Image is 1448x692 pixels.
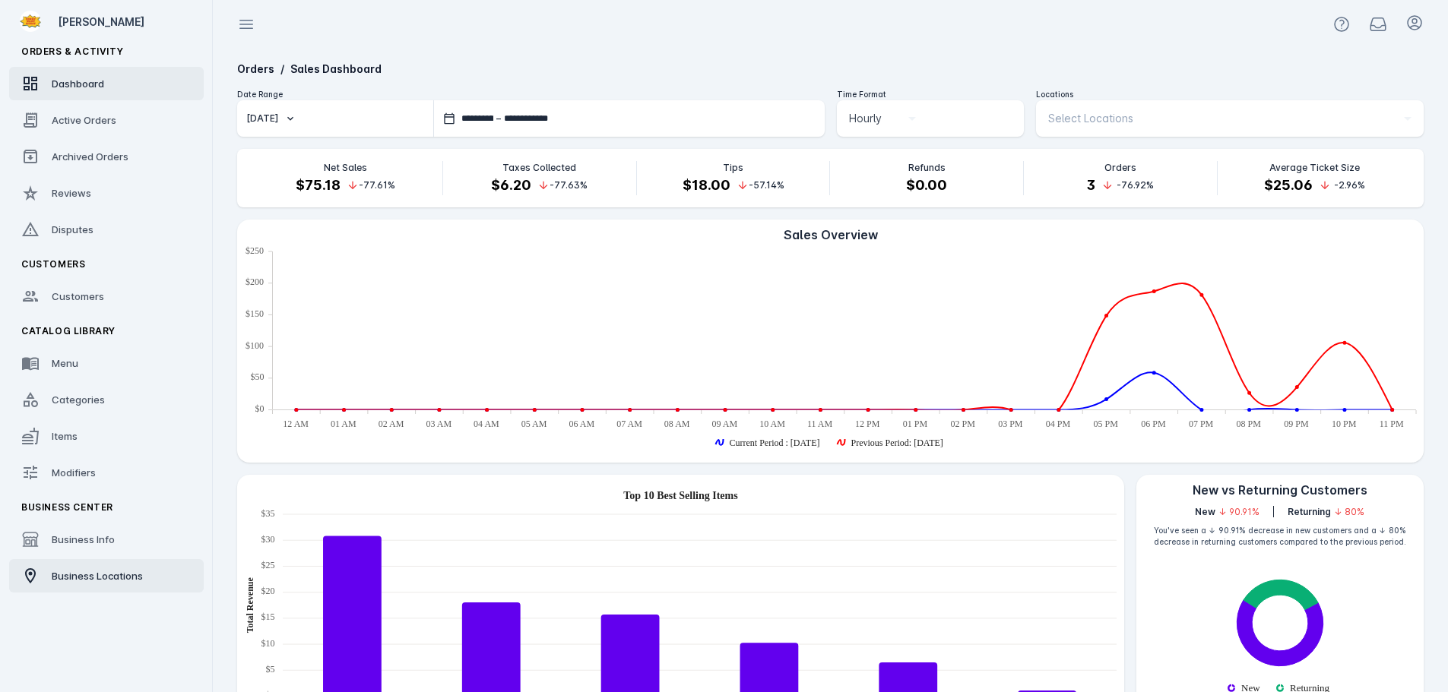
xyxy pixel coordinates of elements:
text: 02 AM [379,419,404,429]
span: -76.92% [1117,179,1154,192]
span: Modifiers [52,466,96,479]
text: 04 AM [474,419,499,429]
a: Items [9,419,204,453]
span: Select Locations [1048,109,1133,128]
ellipse: Mon Sep 22 2025 14:00:00 GMT-0500 (Central Daylight Time): 0, Previous Period: Sep 15 [962,409,965,411]
div: Time Format [837,89,1025,100]
text: 09 PM [1284,419,1309,429]
h4: $18.00 [683,175,730,195]
a: Disputes [9,213,204,246]
ellipse: Mon Sep 22 2025 20:00:00 GMT-0500 (Central Daylight Time): 0, Current Period : Sep 22 [1248,409,1250,411]
a: Business Locations [9,559,204,592]
text: 10 PM [1332,419,1357,429]
text: 08 AM [664,419,690,429]
g: Previous Period: Sep 15 series is showing, press enter to hide the Previous Period: Sep 15 series [838,438,943,448]
span: Disputes [52,223,93,235]
span: Customers [21,258,85,270]
text: $35 [261,508,275,519]
text: 05 AM [521,419,547,429]
ellipse: Mon Sep 22 2025 00:00:00 GMT-0500 (Central Daylight Time): 0, Previous Period: Sep 15 [295,409,297,411]
text: Current Period : [DATE] [730,438,820,448]
text: Previous Period: [DATE] [851,438,943,448]
text: 10 AM [759,419,785,429]
p: Average Ticket Size [1269,161,1360,175]
span: New [1195,505,1215,519]
span: Business Locations [52,570,143,582]
span: Archived Orders [52,150,128,163]
ellipse: Mon Sep 22 2025 03:00:00 GMT-0500 (Central Daylight Time): 0, Previous Period: Sep 15 [438,409,440,411]
path: New: 66.67%. Fulfillment Type Stats [1237,600,1323,666]
ellipse: Mon Sep 22 2025 11:00:00 GMT-0500 (Central Daylight Time): 0, Previous Period: Sep 15 [819,409,822,411]
text: 04 PM [1046,419,1071,429]
span: – [496,112,501,125]
a: Archived Orders [9,140,204,173]
text: 12 PM [855,419,880,429]
a: Menu [9,346,204,380]
ellipse: Mon Sep 22 2025 08:00:00 GMT-0500 (Central Daylight Time): 0, Previous Period: Sep 15 [676,409,679,411]
p: Net Sales [324,161,367,175]
text: $20 [261,586,275,596]
text: 05 PM [1094,419,1119,429]
h4: $6.20 [491,175,531,195]
a: Customers [9,280,204,313]
text: $250 [246,245,264,256]
span: ↓ 80% [1334,505,1364,519]
a: Active Orders [9,103,204,137]
ellipse: Mon Sep 22 2025 15:00:00 GMT-0500 (Central Daylight Time): 0, Previous Period: Sep 15 [1010,409,1012,411]
text: 06 PM [1141,419,1166,429]
ellipse: Mon Sep 22 2025 12:00:00 GMT-0500 (Central Daylight Time): 0, Previous Period: Sep 15 [867,409,870,411]
p: Tips [723,161,743,175]
text: 01 AM [331,419,356,429]
ellipse: Mon Sep 22 2025 01:00:00 GMT-0500 (Central Daylight Time): 0, Previous Period: Sep 15 [343,409,345,411]
ellipse: Mon Sep 22 2025 16:00:00 GMT-0500 (Central Daylight Time): 0, Previous Period: Sep 15 [1057,409,1060,411]
text: $30 [261,534,275,545]
p: Refunds [908,161,946,175]
text: $25 [261,560,275,570]
path: Returning: 33.33%. Fulfillment Type Stats [1244,580,1318,609]
text: $50 [251,371,265,382]
span: Hourly [849,109,882,128]
ellipse: Mon Sep 22 2025 10:00:00 GMT-0500 (Central Daylight Time): 0, Previous Period: Sep 15 [772,409,774,411]
span: Dashboard [52,77,104,90]
ellipse: Mon Sep 22 2025 21:00:00 GMT-0500 (Central Daylight Time): 35.93, Previous Period: Sep 15 [1296,386,1298,388]
text: 03 AM [426,419,452,429]
text: $100 [246,340,264,351]
span: Items [52,430,78,442]
h4: $25.06 [1264,175,1313,195]
a: Sales Dashboard [290,62,382,75]
span: Returning [1288,505,1331,519]
span: Business Center [21,501,113,513]
span: Business Info [52,533,115,545]
div: Date Range [237,89,825,100]
span: Categories [52,393,105,406]
text: 07 AM [616,419,642,429]
span: -77.61% [359,179,395,192]
div: New vs Returning Customers [1136,481,1424,499]
text: $10 [261,638,275,649]
span: Reviews [52,187,91,199]
ellipse: Mon Sep 22 2025 06:00:00 GMT-0500 (Central Daylight Time): 0, Previous Period: Sep 15 [581,409,583,411]
ellipse: Mon Sep 22 2025 04:00:00 GMT-0500 (Central Daylight Time): 0, Previous Period: Sep 15 [486,409,488,411]
h4: 3 [1087,175,1095,195]
ellipse: Mon Sep 22 2025 13:00:00 GMT-0500 (Central Daylight Time): 0, Previous Period: Sep 15 [914,409,917,411]
text: 08 PM [1237,419,1262,429]
ellipse: Mon Sep 22 2025 17:00:00 GMT-0500 (Central Daylight Time): 148.59, Previous Period: Sep 15 [1105,314,1107,317]
ellipse: Mon Sep 22 2025 21:00:00 GMT-0500 (Central Daylight Time): 0, Current Period : Sep 22 [1296,409,1298,411]
text: 11 PM [1380,419,1404,429]
div: You've seen a ↓ 90.91% decrease in new customers and a ↓ 80% decrease in returning customers comp... [1136,519,1424,554]
a: Orders [237,62,274,75]
ellipse: Mon Sep 22 2025 02:00:00 GMT-0500 (Central Daylight Time): 0, Previous Period: Sep 15 [391,409,393,411]
span: Catalog Library [21,325,116,337]
text: Top 10 Best Selling Items [623,490,738,501]
div: | [1272,505,1275,519]
text: $0 [255,403,265,414]
a: Dashboard [9,67,204,100]
ellipse: Mon Sep 22 2025 09:00:00 GMT-0500 (Central Daylight Time): 0, Previous Period: Sep 15 [724,409,727,411]
span: Menu [52,357,78,369]
ellipse: Mon Sep 22 2025 22:00:00 GMT-0500 (Central Daylight Time): 105.83, Previous Period: Sep 15 [1343,342,1345,344]
h4: $75.18 [296,175,341,195]
div: [PERSON_NAME] [58,14,198,30]
span: -77.63% [550,179,588,192]
span: / [280,62,284,75]
div: [DATE] [246,112,278,125]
